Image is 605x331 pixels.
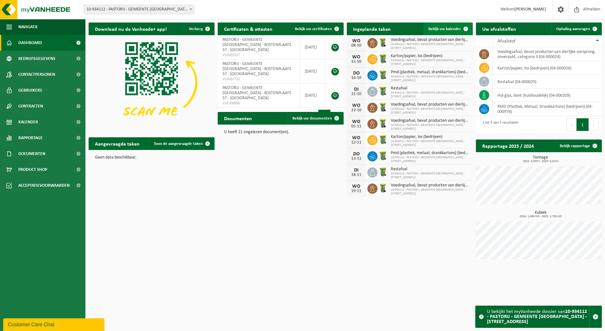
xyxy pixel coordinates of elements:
[84,5,194,14] span: 10-934112 - PASTORIJ - GEMEENTE BEVEREN - KOSTENPLAATS 57 - BEVEREN-WAAS
[218,23,279,35] h2: Certificaten & attesten
[350,119,363,124] div: WO
[350,152,363,157] div: DO
[89,23,173,35] h2: Download nu de Vanheede+ app!
[391,86,470,91] span: Restafval
[222,37,291,52] span: PASTORIJ - GEMEENTE [GEOGRAPHIC_DATA] - KOSTENPLAATS 57 - [GEOGRAPHIC_DATA]
[222,101,295,106] span: VLA708899
[391,188,470,196] span: 10-934112 - PASTORIJ - GEMEENTE [GEOGRAPHIC_DATA] - [STREET_ADDRESS]
[479,160,602,163] span: 2024: 0,030 t - 2025: 0,015 t
[222,62,291,76] span: PASTORIJ - GEMEENTE [GEOGRAPHIC_DATA] - KOSTENPLAATS 57 - [GEOGRAPHIC_DATA]
[350,184,363,189] div: WO
[391,59,470,66] span: 10-934112 - PASTORIJ - GEMEENTE [GEOGRAPHIC_DATA] - [STREET_ADDRESS]
[377,118,388,129] img: WB-0140-HPE-GN-50
[350,92,363,96] div: 21-10
[377,102,388,113] img: WB-0140-HPE-GN-50
[350,140,363,145] div: 12-11
[18,130,43,146] span: Rapportage
[89,35,215,130] img: Download de VHEPlus App
[224,130,337,134] p: U heeft 21 ongelezen document(en).
[300,83,325,107] td: [DATE]
[222,77,295,82] span: VLA901732
[287,112,343,125] a: Bekijk uw documenten
[493,75,602,88] td: restafval (04-000029)
[556,27,590,31] span: Ophaling aanvragen
[300,59,325,83] td: [DATE]
[391,172,470,179] span: 10-934112 - PASTORIJ - GEMEENTE [GEOGRAPHIC_DATA] - [STREET_ADDRESS]
[18,162,47,178] span: Product Shop
[391,37,470,42] span: Voedingsafval, bevat producten van dierlijke oorsprong, onverpakt, categorie 3
[515,7,546,12] strong: [PERSON_NAME]
[428,27,461,31] span: Bekijk uw kalender
[377,150,388,161] img: WB-0240-HPE-GN-51
[377,69,388,80] img: WB-0240-HPE-GN-51
[18,146,45,162] span: Documenten
[218,112,258,124] h2: Documenten
[18,82,42,98] span: Gebruikers
[493,61,602,75] td: karton/papier, los (bedrijven) (04-000026)
[391,102,470,107] span: Voedingsafval, bevat producten van dierlijke oorsprong, onverpakt, categorie 3
[18,51,55,67] span: Bedrijfsgegevens
[18,35,42,51] span: Dashboard
[350,71,363,76] div: DO
[487,306,589,328] div: U bekijkt het myVanheede dossier van
[350,173,363,177] div: 18-11
[391,70,470,75] span: Pmd (plastiek, metaal, drankkartons) (bedrijven)
[391,42,470,50] span: 10-934112 - PASTORIJ - GEMEENTE [GEOGRAPHIC_DATA] - [STREET_ADDRESS]
[95,155,208,160] p: Geen data beschikbaar.
[566,118,577,131] button: Previous
[391,134,470,140] span: Karton/papier, los (bedrijven)
[350,103,363,108] div: WO
[154,142,203,146] span: Toon de aangevraagde taken
[292,116,332,120] span: Bekijk uw documenten
[18,178,70,193] span: Acceptatievoorwaarden
[391,107,470,115] span: 10-934112 - PASTORIJ - GEMEENTE [GEOGRAPHIC_DATA] - [STREET_ADDRESS]
[476,140,540,152] h2: Rapportage 2025 / 2024
[377,134,388,145] img: WB-0240-HPE-GN-51
[589,118,599,131] button: Next
[391,156,470,163] span: 10-934112 - PASTORIJ - GEMEENTE [GEOGRAPHIC_DATA] - [STREET_ADDRESS]
[290,23,343,35] a: Bekijk uw certificaten
[479,118,518,132] div: 1 tot 5 van 5 resultaten
[377,183,388,193] img: WB-0140-HPE-GN-50
[391,123,470,131] span: 10-934112 - PASTORIJ - GEMEENTE [GEOGRAPHIC_DATA] - [STREET_ADDRESS]
[391,75,470,82] span: 10-934112 - PASTORIJ - GEMEENTE [GEOGRAPHIC_DATA] - [STREET_ADDRESS]
[493,47,602,61] td: voedingsafval, bevat producten van dierlijke oorsprong, onverpakt, categorie 3 (04-000024)
[479,155,602,163] h3: Tonnage
[350,87,363,92] div: DI
[295,27,332,31] span: Bekijk uw certificaten
[149,137,214,150] a: Toon de aangevraagde taken
[423,23,472,35] a: Bekijk uw kalender
[18,98,43,114] span: Contracten
[476,23,522,35] h2: Uw afvalstoffen
[391,151,470,156] span: Pmd (plastiek, metaal, drankkartons) (bedrijven)
[347,23,397,35] h2: Ingeplande taken
[391,167,470,172] span: Restafval
[350,38,363,43] div: WO
[377,86,388,96] img: WB-0240-HPE-GN-51
[350,135,363,140] div: WO
[377,37,388,48] img: WB-0140-HPE-GN-50
[350,60,363,64] div: 15-10
[3,317,106,331] iframe: chat widget
[18,114,38,130] span: Kalender
[300,35,325,59] td: [DATE]
[391,54,470,59] span: Karton/papier, los (bedrijven)
[350,157,363,161] div: 13-11
[391,140,470,147] span: 10-934112 - PASTORIJ - GEMEENTE [GEOGRAPHIC_DATA] - [STREET_ADDRESS]
[377,53,388,64] img: WB-0240-HPE-GN-51
[391,183,470,188] span: Voedingsafval, bevat producten van dierlijke oorsprong, onverpakt, categorie 3
[350,124,363,129] div: 05-11
[551,23,601,35] a: Ophaling aanvragen
[377,166,388,177] img: WB-0240-HPE-GN-51
[497,39,515,44] span: Afvalstof
[493,88,602,102] td: hol glas, bont (huishoudelijk) (04-000209)
[577,118,589,131] button: 1
[222,86,291,101] span: PASTORIJ - GEMEENTE [GEOGRAPHIC_DATA] - KOSTENPLAATS 57 - [GEOGRAPHIC_DATA]
[18,67,55,82] span: Contactpersonen
[479,215,602,218] span: 2024: 1,680 m3 - 2025: 1,700 m3
[189,27,203,31] span: Verberg
[184,23,214,35] button: Verberg
[487,309,587,324] strong: 10-934112 - PASTORIJ - GEMEENTE [GEOGRAPHIC_DATA] - [STREET_ADDRESS]
[350,55,363,60] div: WO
